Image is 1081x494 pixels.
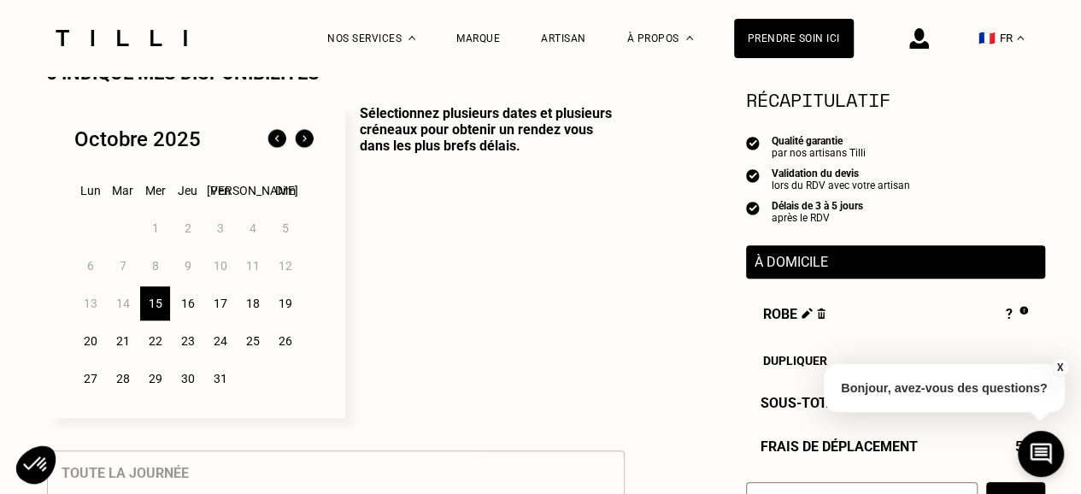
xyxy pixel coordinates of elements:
[173,286,203,321] div: 16
[75,324,105,358] div: 20
[173,362,203,396] div: 30
[734,19,854,58] a: Prendre soin ici
[772,200,863,212] div: Délais de 3 à 5 jours
[746,85,1045,114] section: Récapitulatif
[270,324,300,358] div: 26
[75,362,105,396] div: 27
[140,362,170,396] div: 29
[238,286,267,321] div: 18
[746,395,1045,411] div: Sous-Total
[205,286,235,321] div: 17
[108,324,138,358] div: 21
[772,135,866,147] div: Qualité garantie
[270,286,300,321] div: 19
[772,212,863,224] div: après le RDV
[74,127,201,151] div: Octobre 2025
[763,354,1028,368] div: Dupliquer
[746,438,1045,455] div: Frais de déplacement
[205,362,235,396] div: 31
[978,30,996,46] span: 🇫🇷
[763,306,826,325] span: Robe
[263,126,291,153] img: Mois précédent
[746,168,760,183] img: icon list info
[772,179,910,191] div: lors du RDV avec votre artisan
[772,168,910,179] div: Validation du devis
[1051,358,1068,377] button: X
[755,254,1037,270] p: À domicile
[686,36,693,40] img: Menu déroulant à propos
[108,362,138,396] div: 28
[140,324,170,358] div: 22
[173,324,203,358] div: 23
[291,126,318,153] img: Mois suivant
[746,200,760,215] img: icon list info
[772,147,866,159] div: par nos artisans Tilli
[1017,36,1024,40] img: menu déroulant
[1019,306,1027,315] img: Pourquoi le prix est indéfini ?
[408,36,415,40] img: Menu déroulant
[205,324,235,358] div: 24
[817,308,826,319] img: Supprimer
[802,308,813,319] img: Éditer
[1015,438,1031,455] span: 5€
[345,105,625,418] p: Sélectionnez plusieurs dates et plusieurs créneaux pour obtenir un rendez vous dans les plus bref...
[140,286,170,321] div: 15
[541,32,586,44] a: Artisan
[909,28,929,49] img: icône connexion
[1006,306,1027,325] div: ?
[746,135,760,150] img: icon list info
[50,30,193,46] img: Logo du service de couturière Tilli
[824,364,1065,412] p: Bonjour, avez-vous des questions?
[456,32,500,44] a: Marque
[238,324,267,358] div: 25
